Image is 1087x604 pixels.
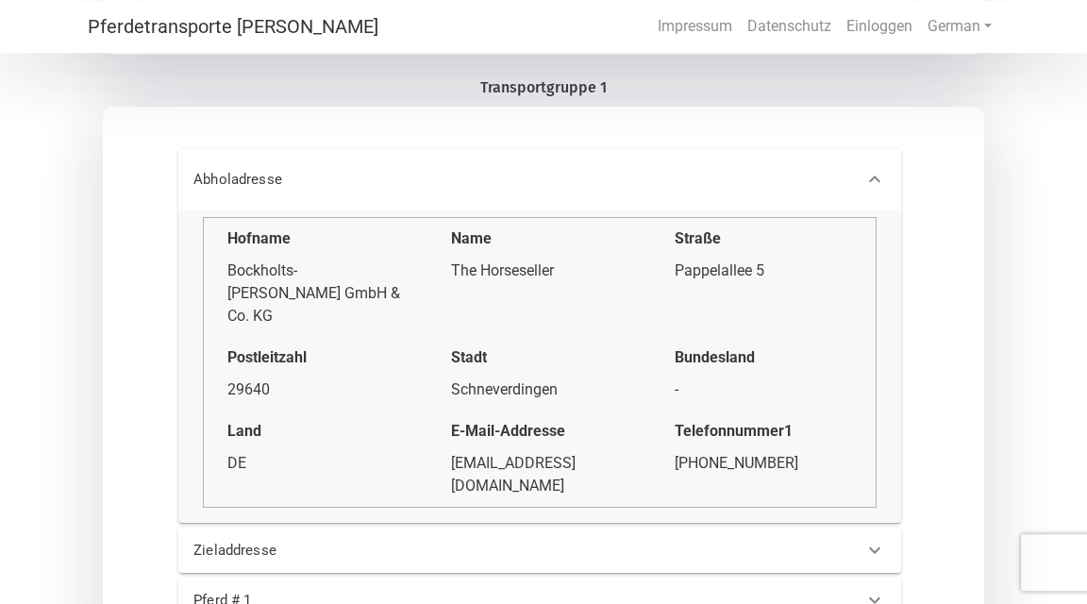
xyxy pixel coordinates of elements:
a: Einloggen [839,8,920,45]
div: Stadt [451,346,627,369]
div: Zieladdresse [178,528,900,573]
div: Postleitzahl [227,346,404,369]
div: [EMAIL_ADDRESS][DOMAIN_NAME] [451,452,627,497]
label: Transportgruppe 1 [480,76,607,99]
div: The Horseseller [451,260,627,282]
a: German [920,8,999,45]
a: Pferdetransporte [PERSON_NAME] [88,8,378,45]
div: Bockholts-[PERSON_NAME] GmbH & Co. KG [227,260,404,327]
div: Hofname [227,227,404,250]
div: E-Mail-Addresse [451,420,627,443]
div: [PHONE_NUMBER] [675,452,851,475]
p: Abholadresse [193,169,494,191]
div: Abholadresse [178,210,900,523]
div: Land [227,420,404,443]
div: - [675,378,851,401]
div: Bundesland [675,346,851,369]
div: Straße [675,227,851,250]
div: Abholadresse [178,149,900,210]
div: 29640 [227,378,404,401]
a: Datenschutz [740,8,839,45]
div: Name [451,227,627,250]
p: Zieladdresse [193,540,494,562]
div: DE [227,452,404,475]
div: Pappelallee 5 [675,260,851,282]
div: Telefonnummer1 [675,420,851,443]
a: Impressum [650,8,740,45]
div: Schneverdingen [451,378,627,401]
